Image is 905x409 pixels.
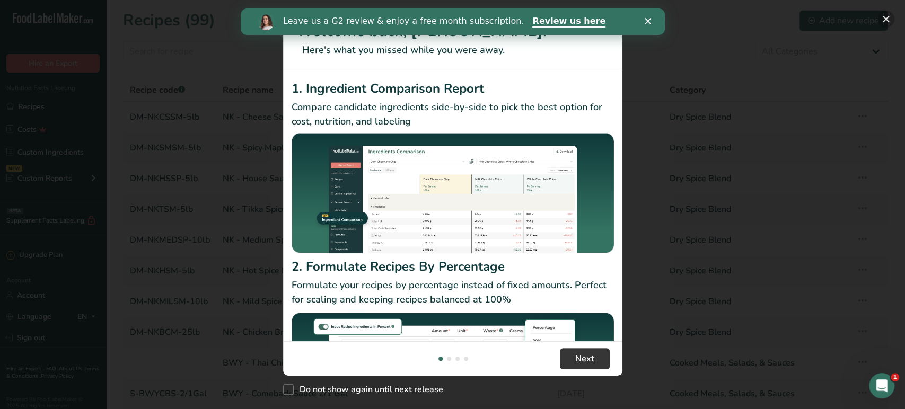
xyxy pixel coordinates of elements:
[575,352,594,365] span: Next
[404,10,415,16] div: Close
[869,373,894,398] iframe: Intercom live chat
[560,348,610,369] button: Next
[292,257,614,276] h2: 2. Formulate Recipes By Percentage
[891,373,899,381] span: 1
[292,278,614,307] p: Formulate your recipes by percentage instead of fixed amounts. Perfect for scaling and keeping re...
[296,43,610,57] p: Here's what you missed while you were away.
[292,100,614,129] p: Compare candidate ingredients side-by-side to pick the best option for cost, nutrition, and labeling
[292,79,614,98] h2: 1. Ingredient Comparison Report
[292,133,614,253] img: Ingredient Comparison Report
[241,8,665,35] iframe: Intercom live chat banner
[294,384,443,395] span: Do not show again until next release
